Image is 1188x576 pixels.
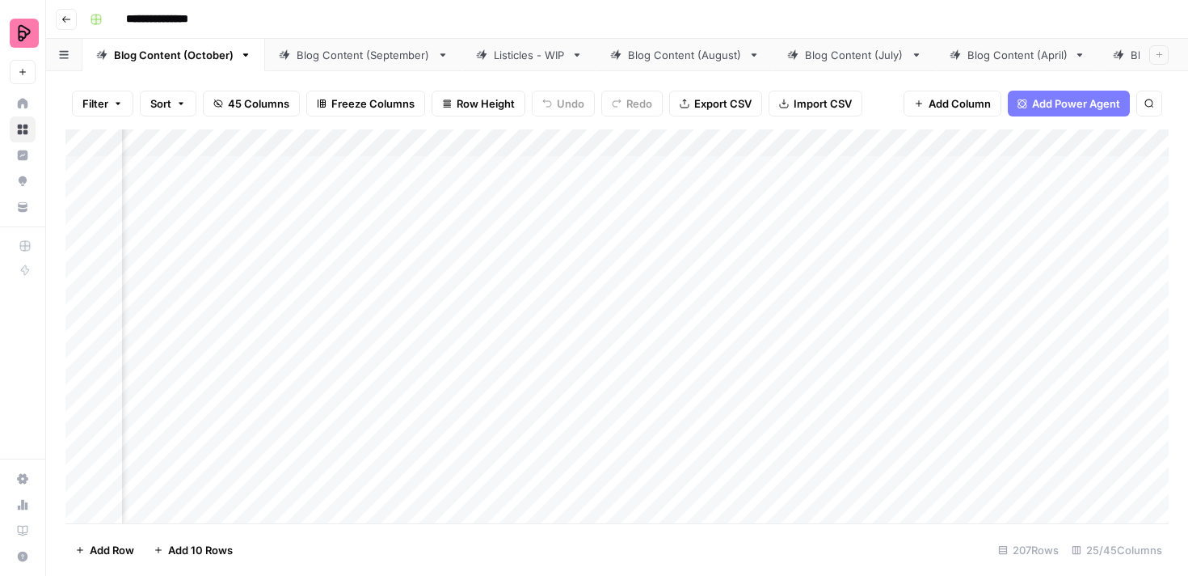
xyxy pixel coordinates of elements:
button: Workspace: Preply [10,13,36,53]
button: Add Row [65,537,144,563]
a: Your Data [10,194,36,220]
div: Blog Content (September) [297,47,431,63]
span: Freeze Columns [331,95,415,112]
span: Export CSV [694,95,752,112]
a: Home [10,91,36,116]
div: 25/45 Columns [1065,537,1169,563]
button: 45 Columns [203,91,300,116]
div: Listicles - WIP [494,47,565,63]
span: Add 10 Rows [168,542,233,558]
button: Freeze Columns [306,91,425,116]
span: Undo [557,95,584,112]
span: Sort [150,95,171,112]
a: Blog Content (September) [265,39,462,71]
button: Add Column [904,91,1001,116]
div: Blog Content (July) [805,47,904,63]
a: Learning Hub [10,518,36,544]
div: Blog Content (April) [967,47,1068,63]
button: Import CSV [769,91,862,116]
span: Add Column [929,95,991,112]
a: Insights [10,142,36,168]
a: Settings [10,466,36,492]
button: Undo [532,91,595,116]
button: Filter [72,91,133,116]
span: Add Power Agent [1032,95,1120,112]
a: Blog Content (April) [936,39,1099,71]
button: Add Power Agent [1008,91,1130,116]
button: Export CSV [669,91,762,116]
button: Add 10 Rows [144,537,242,563]
div: Blog Content (October) [114,47,234,63]
img: Preply Logo [10,19,39,48]
button: Row Height [432,91,525,116]
span: Add Row [90,542,134,558]
span: Import CSV [794,95,852,112]
div: Blog Content (August) [628,47,742,63]
a: Blog Content (July) [773,39,936,71]
a: Opportunities [10,168,36,194]
button: Sort [140,91,196,116]
span: Row Height [457,95,515,112]
a: Blog Content (October) [82,39,265,71]
a: Browse [10,116,36,142]
button: Help + Support [10,544,36,570]
button: Redo [601,91,663,116]
a: Listicles - WIP [462,39,596,71]
div: 207 Rows [992,537,1065,563]
span: Filter [82,95,108,112]
a: Usage [10,492,36,518]
a: Blog Content (August) [596,39,773,71]
span: 45 Columns [228,95,289,112]
span: Redo [626,95,652,112]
